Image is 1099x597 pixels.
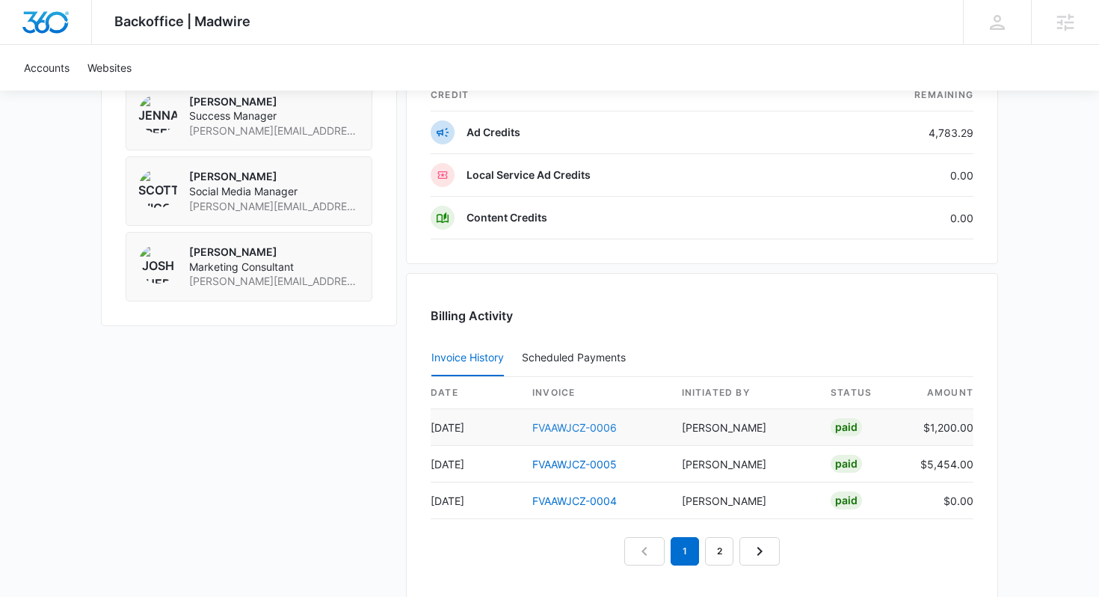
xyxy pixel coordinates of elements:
[532,421,617,434] a: FVAAWJCZ-0006
[671,537,699,566] em: 1
[431,483,520,519] td: [DATE]
[831,418,862,436] div: Paid
[908,409,973,446] td: $1,200.00
[670,377,819,409] th: Initiated By
[78,45,141,91] a: Websites
[624,537,780,566] nav: Pagination
[908,377,973,409] th: amount
[189,94,360,109] p: [PERSON_NAME]
[431,340,504,376] button: Invoice History
[815,111,973,154] td: 4,783.29
[189,199,360,214] span: [PERSON_NAME][EMAIL_ADDRESS][DOMAIN_NAME]
[467,210,547,225] p: Content Credits
[815,154,973,197] td: 0.00
[138,94,177,133] img: Jenna Freeman
[431,79,815,111] th: credit
[908,446,973,483] td: $5,454.00
[670,409,819,446] td: [PERSON_NAME]
[815,79,973,111] th: Remaining
[739,537,780,566] a: Next Page
[431,377,520,409] th: date
[114,13,250,29] span: Backoffice | Madwire
[831,455,862,473] div: Paid
[819,377,908,409] th: status
[189,274,360,289] span: [PERSON_NAME][EMAIL_ADDRESS][PERSON_NAME][DOMAIN_NAME]
[467,168,591,183] p: Local Service Ad Credits
[189,184,360,199] span: Social Media Manager
[189,245,360,260] p: [PERSON_NAME]
[705,537,733,566] a: Page 2
[431,307,973,325] h3: Billing Activity
[189,108,360,123] span: Success Manager
[431,409,520,446] td: [DATE]
[467,125,520,140] p: Ad Credits
[138,245,177,284] img: Josh Sherman
[15,45,78,91] a: Accounts
[189,123,360,138] span: [PERSON_NAME][EMAIL_ADDRESS][PERSON_NAME][DOMAIN_NAME]
[670,446,819,483] td: [PERSON_NAME]
[908,483,973,519] td: $0.00
[520,377,670,409] th: invoice
[189,260,360,275] span: Marketing Consultant
[431,446,520,483] td: [DATE]
[138,169,177,208] img: Scottlyn Wiggins
[189,169,360,184] p: [PERSON_NAME]
[815,197,973,239] td: 0.00
[522,352,632,363] div: Scheduled Payments
[532,495,617,507] a: FVAAWJCZ-0004
[831,492,862,509] div: Paid
[532,458,617,471] a: FVAAWJCZ-0005
[670,483,819,519] td: [PERSON_NAME]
